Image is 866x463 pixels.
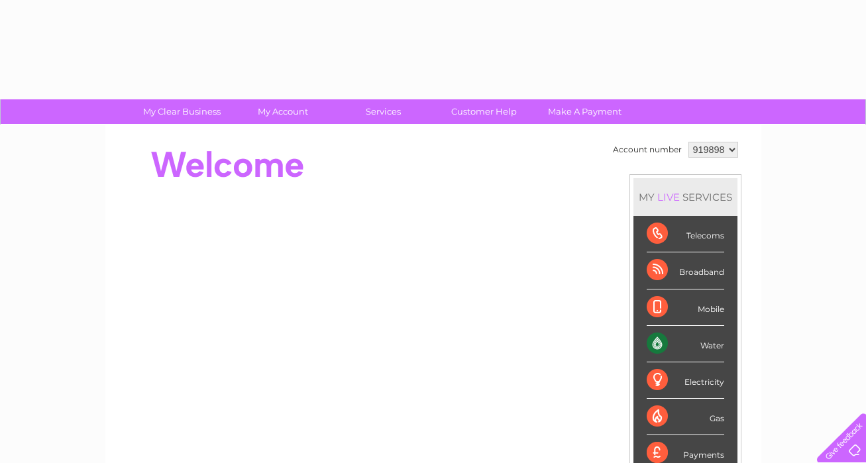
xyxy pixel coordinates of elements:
div: Mobile [647,289,724,326]
a: My Account [228,99,337,124]
div: Gas [647,399,724,435]
div: LIVE [655,191,682,203]
a: Customer Help [429,99,539,124]
div: Electricity [647,362,724,399]
div: Telecoms [647,216,724,252]
a: My Clear Business [127,99,237,124]
a: Services [329,99,438,124]
div: MY SERVICES [633,178,737,216]
div: Broadband [647,252,724,289]
a: Make A Payment [530,99,639,124]
td: Account number [610,138,685,161]
div: Water [647,326,724,362]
